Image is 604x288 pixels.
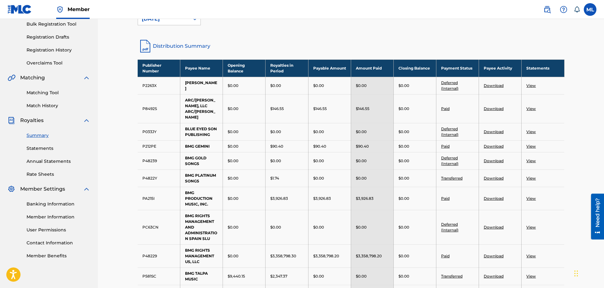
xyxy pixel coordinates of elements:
p: $0.00 [228,224,238,230]
p: $0.00 [398,129,409,135]
p: $0.00 [270,83,281,89]
p: $0.00 [356,83,367,89]
p: $0.00 [356,129,367,135]
p: $0.00 [270,224,281,230]
img: Royalties [8,117,15,124]
th: Opening Balance [223,59,266,77]
a: Summary [27,132,90,139]
p: $0.00 [313,83,324,89]
a: Paid [441,254,450,258]
p: $1.74 [270,175,279,181]
a: Deferred (Internal) [441,126,458,137]
p: $0.00 [398,106,409,112]
img: search [543,6,551,13]
th: Payable Amount [308,59,351,77]
img: Member Settings [8,185,15,193]
td: P2263X [138,77,180,94]
p: $0.00 [398,253,409,259]
a: Deferred (Internal) [441,222,458,232]
a: Paid [441,106,450,111]
td: P033JY [138,123,180,140]
a: Matching Tool [27,89,90,96]
td: BMG GOLD SONGS [180,152,223,169]
p: $0.00 [228,83,238,89]
a: Download [484,176,504,181]
a: User Permissions [27,227,90,233]
a: View [526,129,536,134]
p: $0.00 [356,158,367,164]
p: $3,926.83 [356,196,374,201]
a: Download [484,129,504,134]
p: $0.00 [398,273,409,279]
th: Royalties in Period [266,59,308,77]
div: [DATE] [142,15,185,23]
th: Payee Name [180,59,223,77]
span: Matching [20,74,45,82]
td: P48229 [138,244,180,267]
img: help [560,6,567,13]
p: $0.00 [313,158,324,164]
p: $0.00 [270,158,281,164]
a: Annual Statements [27,158,90,165]
p: $0.00 [398,196,409,201]
a: Paid [441,196,450,201]
p: $90.40 [356,144,369,149]
a: Download [484,225,504,230]
img: Matching [8,74,15,82]
span: Member Settings [20,185,65,193]
p: $0.00 [228,129,238,135]
a: View [526,196,536,201]
td: P212PE [138,140,180,152]
div: User Menu [584,3,596,16]
p: $0.00 [228,106,238,112]
a: View [526,176,536,181]
a: Deferred (Internal) [441,80,458,91]
a: Download [484,254,504,258]
img: MLC Logo [8,5,32,14]
td: BMG RIGHTS MANAGEMENT US, LLC [180,244,223,267]
td: BMG RIGHTS MANAGEMENT AND ADMINISTRATION SPAIN SLU [180,210,223,244]
img: expand [83,117,90,124]
a: Download [484,158,504,163]
iframe: Resource Center [586,193,604,239]
p: $0.00 [228,158,238,164]
iframe: Chat Widget [572,258,604,288]
span: Royalties [20,117,44,124]
p: $0.00 [313,175,324,181]
p: $0.00 [313,129,324,135]
th: Statements [522,59,564,77]
p: $0.00 [356,273,367,279]
td: BMG PRODUCTION MUSIC, INC. [180,187,223,210]
a: Paid [441,144,450,149]
a: Match History [27,102,90,109]
td: P48239 [138,152,180,169]
a: Deferred (Internal) [441,156,458,166]
img: expand [83,185,90,193]
th: Closing Balance [393,59,436,77]
td: P8492S [138,94,180,123]
a: View [526,158,536,163]
td: [PERSON_NAME] [180,77,223,94]
a: Registration Drafts [27,34,90,40]
a: Statements [27,145,90,152]
a: Overclaims Tool [27,60,90,66]
img: expand [83,74,90,82]
div: Notifications [574,6,580,13]
p: $90.40 [313,144,326,149]
td: P4822Y [138,169,180,187]
a: Contact Information [27,240,90,246]
div: Help [557,3,570,16]
p: $0.00 [313,273,324,279]
p: $0.00 [356,175,367,181]
a: Download [484,144,504,149]
img: distribution-summary-pdf [138,39,153,54]
td: BMG TALPA MUSIC [180,267,223,285]
p: $3,358,798.20 [313,253,339,259]
p: $0.00 [313,224,324,230]
span: Member [68,6,90,13]
p: $3,926.83 [313,196,331,201]
a: Download [484,83,504,88]
div: Need help? [7,4,15,34]
td: BLUE EYED SON PUBLISHING [180,123,223,140]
